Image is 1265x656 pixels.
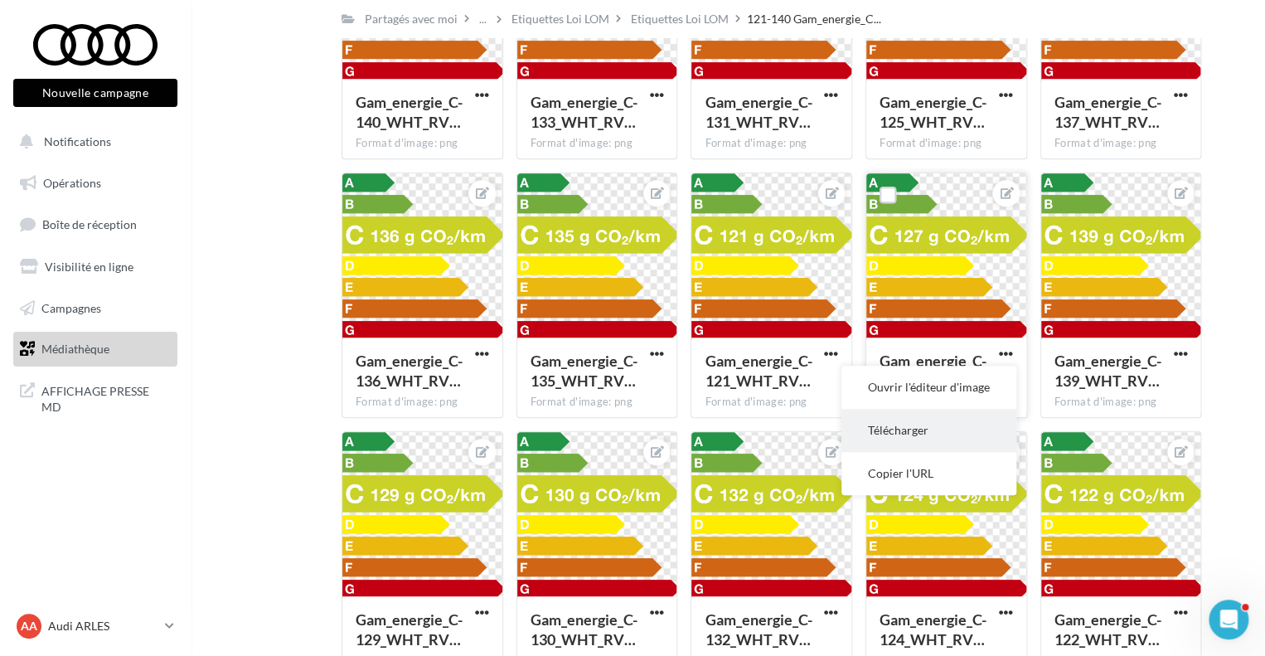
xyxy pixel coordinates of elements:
a: AFFICHAGE PRESSE MD [10,373,181,422]
span: Gam_energie_C-131_WHT_RVB_PNG_1080PX [705,93,812,131]
span: AA [21,618,37,634]
a: Visibilité en ligne [10,250,181,284]
span: Gam_energie_C-137_WHT_RVB_PNG_1080PX [1054,93,1161,131]
span: Gam_energie_C-132_WHT_RVB_PNG_1080PX [705,610,812,649]
div: Format d'image: png [356,395,489,410]
div: Etiquettes Loi LOM [511,11,609,27]
div: ... [476,7,490,31]
span: Gam_energie_C-130_WHT_RVB_PNG_1080PX [531,610,637,649]
div: Format d'image: png [705,136,838,151]
button: Ouvrir l'éditeur d'image [841,366,1016,409]
span: AFFICHAGE PRESSE MD [41,380,171,415]
span: Gam_energie_C-125_WHT_RVB_PNG_1080PX [880,93,986,131]
span: Gam_energie_C-122_WHT_RVB_PNG_1080PX [1054,610,1161,649]
div: Format d'image: png [1054,136,1188,151]
div: Format d'image: png [531,136,664,151]
span: Gam_energie_C-140_WHT_RVB_PNG_1080PX [356,93,463,131]
button: Nouvelle campagne [13,79,177,107]
p: Audi ARLES [48,618,158,634]
span: Gam_energie_C-136_WHT_RVB_PNG_1080PX [356,352,463,390]
span: Médiathèque [41,342,109,356]
a: AA Audi ARLES [13,610,177,642]
span: Boîte de réception [42,217,137,231]
span: Gam_energie_C-129_WHT_RVB_PNG_1080PX [356,610,463,649]
span: 121-140 Gam_energie_C... [747,11,881,27]
span: Campagnes [41,300,101,314]
span: Gam_energie_C-139_WHT_RVB_PNG_1080PX [1054,352,1161,390]
span: Gam_energie_C-124_WHT_RVB_PNG_1080PX [880,610,986,649]
div: Partagés avec moi [365,11,458,27]
a: Opérations [10,166,181,201]
span: Visibilité en ligne [45,260,133,274]
span: Opérations [43,176,101,190]
a: Médiathèque [10,332,181,367]
button: Notifications [10,124,174,159]
div: Format d'image: png [705,395,838,410]
div: Format d'image: png [880,136,1013,151]
span: Gam_energie_C-133_WHT_RVB_PNG_1080PX [531,93,637,131]
a: Campagnes [10,291,181,326]
button: Copier l'URL [841,452,1016,495]
span: Gam_energie_C-121_WHT_RVB_PNG_1080PX [705,352,812,390]
div: Format d'image: png [356,136,489,151]
span: Gam_energie_C-127_WHT_RVB_PNG_1080PX [880,352,986,390]
a: Boîte de réception [10,207,181,242]
div: Format d'image: png [1054,395,1188,410]
div: Etiquettes Loi LOM [631,11,729,27]
span: Notifications [44,134,111,148]
div: Format d'image: png [531,395,664,410]
iframe: Intercom live chat [1209,600,1248,639]
button: Télécharger [841,409,1016,452]
span: Gam_energie_C-135_WHT_RVB_PNG_1080PX [531,352,637,390]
